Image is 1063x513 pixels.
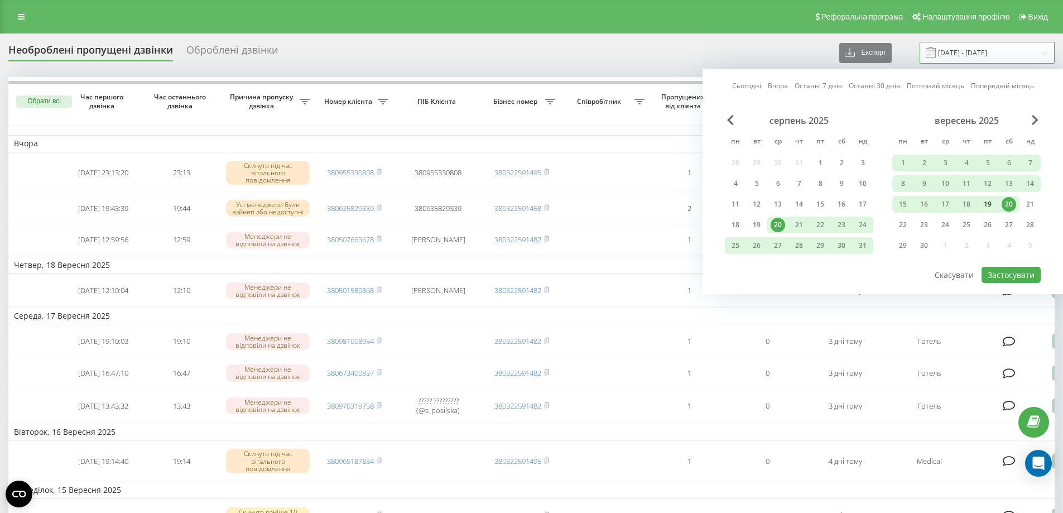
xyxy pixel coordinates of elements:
div: сб 6 вер 2025 р. [998,155,1019,171]
td: 1 [650,276,728,305]
a: 380635829339 [327,203,374,213]
abbr: середа [769,134,786,151]
div: пн 1 вер 2025 р. [892,155,913,171]
div: нд 3 серп 2025 р. [852,155,873,171]
td: 13:43 [142,390,220,421]
abbr: субота [833,134,850,151]
div: пн 29 вер 2025 р. [892,237,913,254]
div: серпень 2025 [725,115,873,126]
div: 17 [855,197,870,212]
div: 22 [896,218,910,232]
div: 28 [1023,218,1037,232]
a: Останні 30 днів [849,80,900,91]
a: 380970319758 [327,401,374,411]
div: ср 13 серп 2025 р. [767,196,788,213]
div: 29 [813,238,828,253]
div: 21 [1023,197,1037,212]
div: Усі менеджери були зайняті або недоступні [226,200,310,217]
div: сб 23 серп 2025 р. [831,217,852,233]
div: пт 19 вер 2025 р. [977,196,998,213]
a: Поточний місяць [907,80,964,91]
td: [DATE] 23:13:20 [64,155,142,191]
div: 7 [792,176,806,191]
div: вт 9 вер 2025 р. [913,175,935,192]
button: Експорт [839,43,892,63]
a: Сьогодні [732,80,761,91]
div: 17 [938,197,953,212]
div: 16 [917,197,931,212]
div: нд 28 вер 2025 р. [1019,217,1041,233]
a: 380955330808 [327,167,374,178]
div: вт 5 серп 2025 р. [746,175,767,192]
div: 21 [792,218,806,232]
div: 16 [834,197,849,212]
span: Причина пропуску дзвінка [226,93,300,110]
div: пт 8 серп 2025 р. [810,175,831,192]
div: 5 [980,156,995,170]
a: 380673400937 [327,368,374,378]
div: вт 30 вер 2025 р. [913,237,935,254]
td: 4 дні тому [806,443,884,480]
td: 1 [650,358,728,388]
div: 4 [728,176,743,191]
div: 12 [980,176,995,191]
div: 30 [917,238,931,253]
div: чт 21 серп 2025 р. [788,217,810,233]
abbr: четвер [958,134,975,151]
td: 19:44 [142,194,220,223]
td: 1 [650,225,728,255]
div: 14 [1023,176,1037,191]
div: сб 2 серп 2025 р. [831,155,852,171]
button: Застосувати [982,267,1041,283]
div: пн 8 вер 2025 р. [892,175,913,192]
div: вересень 2025 [892,115,1041,126]
div: 31 [855,238,870,253]
div: 1 [896,156,910,170]
div: чт 7 серп 2025 р. [788,175,810,192]
div: 8 [813,176,828,191]
span: Реферальна програма [821,12,903,21]
div: Скинуто під час вітального повідомлення [226,161,310,185]
div: пт 22 серп 2025 р. [810,217,831,233]
span: Вихід [1028,12,1048,21]
td: 12:10 [142,276,220,305]
div: 20 [1002,197,1016,212]
div: 6 [771,176,785,191]
abbr: вівторок [916,134,932,151]
td: 1 [650,327,728,356]
div: 3 [855,156,870,170]
div: нд 21 вер 2025 р. [1019,196,1041,213]
div: 3 [938,156,953,170]
div: 10 [855,176,870,191]
div: 10 [938,176,953,191]
div: нд 10 серп 2025 р. [852,175,873,192]
div: сб 16 серп 2025 р. [831,196,852,213]
span: Бізнес номер [488,97,545,106]
span: Next Month [1032,115,1038,125]
div: чт 25 вер 2025 р. [956,217,977,233]
div: ср 24 вер 2025 р. [935,217,956,233]
div: 4 [959,156,974,170]
a: Вчора [768,80,788,91]
td: 16:47 [142,358,220,388]
div: 15 [896,197,910,212]
td: 1 [650,443,728,480]
div: Менеджери не відповіли на дзвінок [226,365,310,381]
td: 3 дні тому [806,390,884,421]
a: 380322591458 [494,203,541,213]
div: пн 25 серп 2025 р. [725,237,746,254]
div: чт 14 серп 2025 р. [788,196,810,213]
td: 0 [728,358,806,388]
td: Готель [884,390,974,421]
abbr: п’ятниця [979,134,996,151]
abbr: неділя [1022,134,1038,151]
div: 24 [938,218,953,232]
td: [DATE] 13:43:32 [64,390,142,421]
div: 25 [728,238,743,253]
abbr: субота [1001,134,1017,151]
span: Налаштування профілю [922,12,1009,21]
td: 380955330808 [393,155,483,191]
div: Необроблені пропущені дзвінки [8,44,173,61]
td: 380635829339 [393,194,483,223]
a: 380322591495 [494,167,541,178]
